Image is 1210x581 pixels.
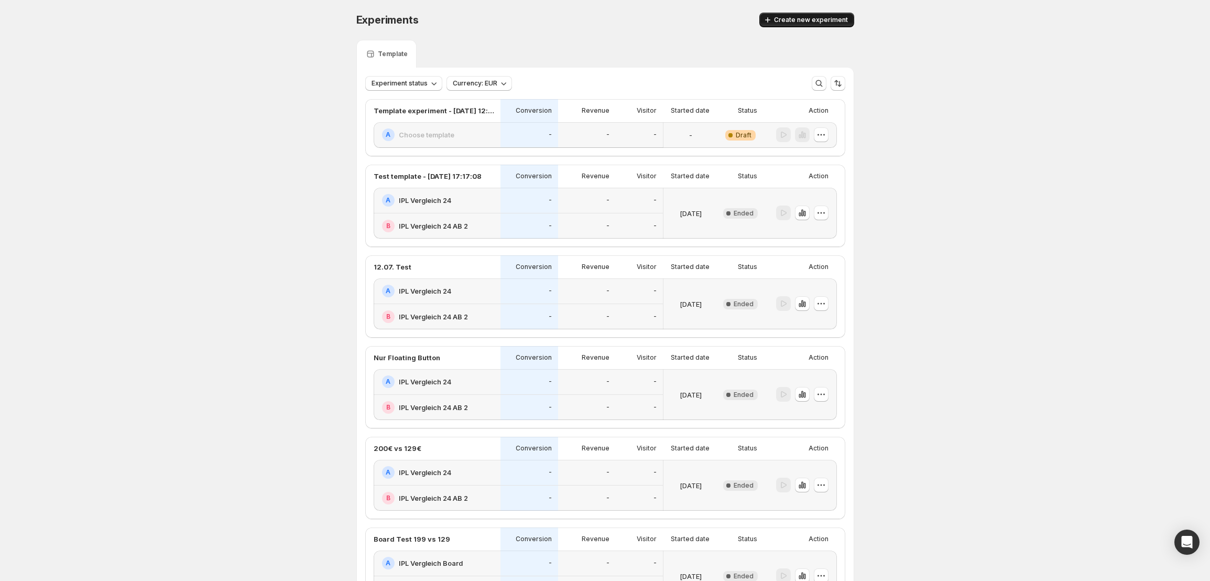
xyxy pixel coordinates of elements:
[738,263,757,271] p: Status
[386,222,390,230] h2: B
[738,172,757,180] p: Status
[386,403,390,412] h2: B
[399,467,451,478] h2: IPL Vergleich 24
[374,534,450,544] p: Board Test 199 vs 129
[374,262,411,272] p: 12.07. Test
[653,196,657,205] p: -
[516,535,552,543] p: Conversion
[738,353,757,362] p: Status
[809,172,829,180] p: Action
[399,402,468,413] h2: IPL Vergleich 24 AB 2
[386,313,390,321] h2: B
[386,559,390,567] h2: A
[606,222,609,230] p: -
[582,106,609,115] p: Revenue
[453,79,497,88] span: Currency: EUR
[399,558,463,568] h2: IPL Vergleich Board
[446,76,512,91] button: Currency: EUR
[671,353,710,362] p: Started date
[653,222,657,230] p: -
[516,263,552,271] p: Conversion
[356,14,419,26] span: Experiments
[637,106,657,115] p: Visitor
[606,494,609,502] p: -
[637,263,657,271] p: Visitor
[653,287,657,295] p: -
[549,403,552,412] p: -
[516,106,552,115] p: Conversion
[582,172,609,180] p: Revenue
[759,13,854,27] button: Create new experiment
[809,535,829,543] p: Action
[606,403,609,412] p: -
[1174,530,1200,555] div: Open Intercom Messenger
[549,468,552,477] p: -
[582,535,609,543] p: Revenue
[378,50,408,58] p: Template
[606,313,609,321] p: -
[809,263,829,271] p: Action
[549,131,552,139] p: -
[374,105,494,116] p: Template experiment - [DATE] 12:54:11
[671,172,710,180] p: Started date
[516,353,552,362] p: Conversion
[637,535,657,543] p: Visitor
[582,263,609,271] p: Revenue
[653,559,657,567] p: -
[399,311,468,322] h2: IPL Vergleich 24 AB 2
[399,376,451,387] h2: IPL Vergleich 24
[549,494,552,502] p: -
[606,468,609,477] p: -
[399,195,451,206] h2: IPL Vergleich 24
[549,559,552,567] p: -
[734,209,754,218] span: Ended
[809,106,829,115] p: Action
[653,313,657,321] p: -
[516,172,552,180] p: Conversion
[516,444,552,453] p: Conversion
[606,559,609,567] p: -
[653,494,657,502] p: -
[738,106,757,115] p: Status
[734,572,754,580] span: Ended
[365,76,442,91] button: Experiment status
[582,444,609,453] p: Revenue
[386,378,390,386] h2: A
[637,172,657,180] p: Visitor
[774,16,848,24] span: Create new experiment
[734,391,754,399] span: Ended
[549,313,552,321] p: -
[809,444,829,453] p: Action
[399,221,468,231] h2: IPL Vergleich 24 AB 2
[680,208,702,219] p: [DATE]
[671,263,710,271] p: Started date
[399,130,454,140] h2: Choose template
[671,535,710,543] p: Started date
[734,300,754,308] span: Ended
[680,299,702,309] p: [DATE]
[738,444,757,453] p: Status
[680,480,702,491] p: [DATE]
[606,287,609,295] p: -
[653,131,657,139] p: -
[671,444,710,453] p: Started date
[653,468,657,477] p: -
[374,352,440,363] p: Nur Floating Button
[386,468,390,477] h2: A
[386,287,390,295] h2: A
[386,196,390,205] h2: A
[637,444,657,453] p: Visitor
[653,378,657,386] p: -
[399,286,451,296] h2: IPL Vergleich 24
[386,494,390,502] h2: B
[549,287,552,295] p: -
[738,535,757,543] p: Status
[606,131,609,139] p: -
[549,196,552,205] p: -
[399,493,468,503] h2: IPL Vergleich 24 AB 2
[689,130,692,141] p: -
[637,353,657,362] p: Visitor
[549,222,552,230] p: -
[374,443,421,454] p: 200€ vs 129€
[582,353,609,362] p: Revenue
